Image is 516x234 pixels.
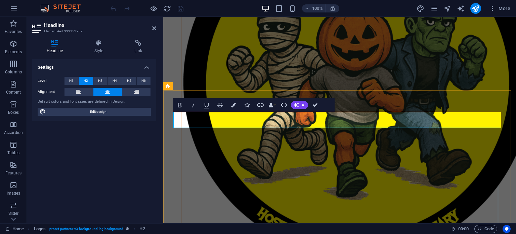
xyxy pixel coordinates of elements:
[458,225,469,233] span: 00 00
[120,40,157,54] h4: Link
[241,98,253,112] button: Icons
[69,77,74,85] span: H1
[141,77,146,85] span: H6
[113,77,117,85] span: H4
[34,225,145,233] nav: breadcrumb
[457,5,465,12] i: AI Writer
[472,5,479,12] i: Publish
[163,4,171,12] button: reload
[38,99,151,105] div: Default colors and font sizes are defined in Design.
[5,49,22,55] p: Elements
[6,90,21,95] p: Content
[474,225,497,233] button: Code
[163,5,171,12] i: Reload page
[32,59,156,71] h4: Settings
[417,4,425,12] button: design
[4,130,23,135] p: Accordion
[227,98,240,112] button: Colors
[108,77,122,85] button: H4
[267,98,277,112] button: Data Bindings
[48,225,123,233] span: . preset-partners-v3-background .bg-background
[122,77,136,85] button: H5
[79,77,93,85] button: H2
[5,69,22,75] p: Columns
[7,150,19,156] p: Tables
[470,3,481,14] button: publish
[127,77,131,85] span: H5
[126,227,129,231] i: This element is a customizable preset
[48,108,149,116] span: Edit design
[489,5,510,12] span: More
[8,211,19,216] p: Slider
[451,225,469,233] h6: Session time
[32,40,80,54] h4: Headline
[34,225,46,233] span: Click to select. Double-click to edit
[417,5,424,12] i: Design (Ctrl+Alt+Y)
[5,170,21,176] p: Features
[173,98,186,112] button: Bold (Ctrl+B)
[330,5,336,11] i: On resize automatically adjust zoom level to fit chosen device.
[457,4,465,12] button: text_generator
[5,225,24,233] a: Click to cancel selection. Double-click to open Pages
[5,29,22,34] p: Favorites
[312,4,323,12] h6: 100%
[443,4,451,12] button: navigator
[291,101,308,109] button: AI
[430,4,438,12] button: pages
[98,77,102,85] span: H3
[302,4,326,12] button: 100%
[309,98,321,112] button: Confirm (Ctrl+⏎)
[200,98,213,112] button: Underline (Ctrl+U)
[214,98,226,112] button: Strikethrough
[463,226,464,231] span: :
[64,77,79,85] button: H1
[38,88,64,96] label: Alignment
[254,98,267,112] button: Link
[80,40,120,54] h4: Style
[7,191,20,196] p: Images
[430,5,438,12] i: Pages (Ctrl+Alt+S)
[44,22,156,28] h2: Headline
[503,225,511,233] button: Usercentrics
[302,103,305,107] span: AI
[139,225,145,233] span: Click to select. Double-click to edit
[443,5,451,12] i: Navigator
[277,98,290,112] button: HTML
[44,28,143,34] h3: Element #ed-333152902
[84,77,88,85] span: H2
[137,77,151,85] button: H6
[38,77,64,85] label: Level
[149,4,158,12] button: Click here to leave preview mode and continue editing
[39,4,89,12] img: Editor Logo
[93,77,107,85] button: H3
[187,98,200,112] button: Italic (Ctrl+I)
[38,108,151,116] button: Edit design
[486,3,513,14] button: More
[477,225,494,233] span: Code
[8,110,19,115] p: Boxes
